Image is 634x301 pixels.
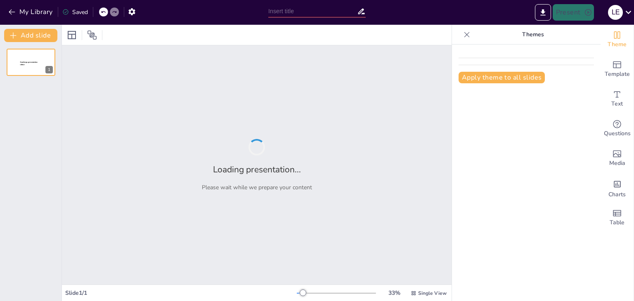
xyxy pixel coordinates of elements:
[601,25,634,54] div: Change the overall theme
[608,190,626,199] span: Charts
[601,173,634,203] div: Add charts and graphs
[610,218,625,227] span: Table
[384,289,404,297] div: 33 %
[65,289,297,297] div: Slide 1 / 1
[62,8,88,16] div: Saved
[202,183,312,191] p: Please wait while we prepare your content
[601,143,634,173] div: Add images, graphics, shapes or video
[213,164,301,175] h2: Loading presentation...
[268,5,357,17] input: Insert title
[6,5,56,19] button: My Library
[7,49,55,76] div: 1
[45,66,53,73] div: 1
[20,61,38,66] span: Sendsteps presentation editor
[601,114,634,143] div: Get real-time input from your audience
[473,25,592,45] p: Themes
[87,30,97,40] span: Position
[604,129,631,138] span: Questions
[459,72,545,83] button: Apply theme to all slides
[608,5,623,20] div: L E
[418,290,447,296] span: Single View
[601,203,634,233] div: Add a table
[601,54,634,84] div: Add ready made slides
[4,29,57,42] button: Add slide
[605,70,630,79] span: Template
[608,4,623,21] button: L E
[608,40,627,49] span: Theme
[553,4,594,21] button: Present
[609,159,625,168] span: Media
[65,28,78,42] div: Layout
[535,4,551,21] button: Export to PowerPoint
[601,84,634,114] div: Add text boxes
[611,99,623,108] span: Text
